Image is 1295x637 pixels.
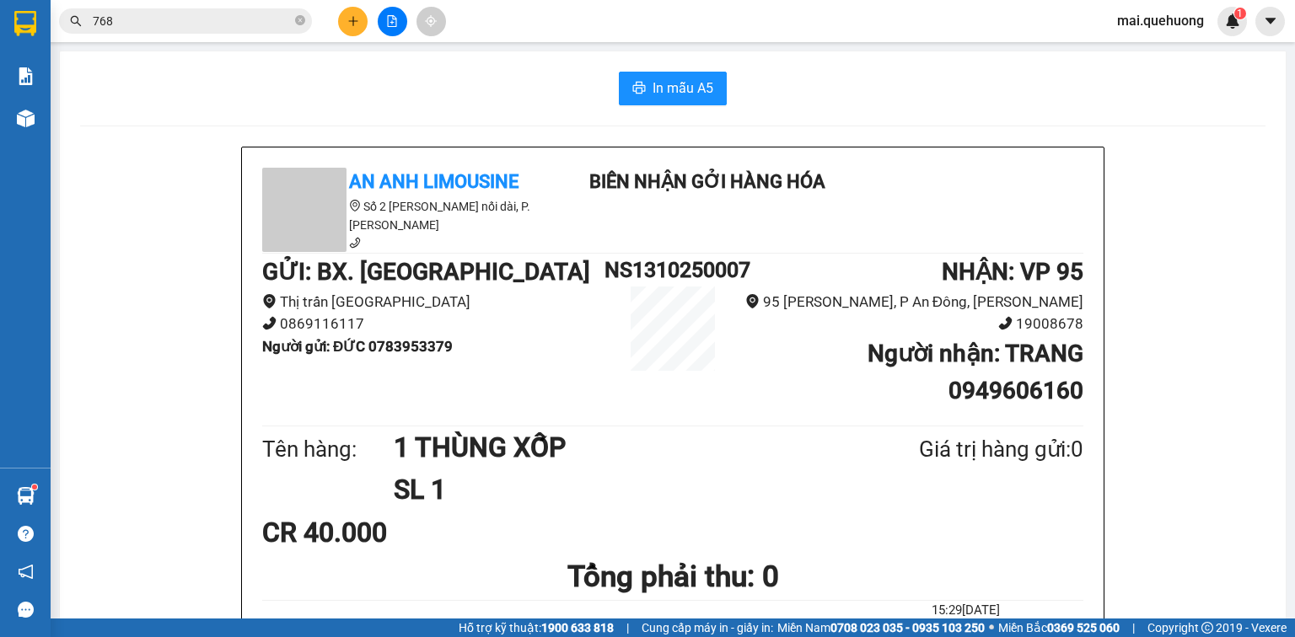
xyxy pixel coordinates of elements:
[632,81,646,97] span: printer
[848,601,1083,621] li: 15:29[DATE]
[349,237,361,249] span: phone
[262,554,1083,600] h1: Tổng phải thu: 0
[1225,13,1240,29] img: icon-new-feature
[18,602,34,618] span: message
[642,618,773,637] span: Cung cấp máy in - giấy in:
[18,526,34,542] span: question-circle
[262,313,605,335] li: 0869116117
[70,15,82,27] span: search
[262,338,453,355] b: Người gửi : ĐỨC 0783953379
[653,78,713,99] span: In mẫu A5
[349,200,361,211] span: environment
[18,564,34,580] span: notification
[14,11,36,36] img: logo-vxr
[17,487,35,505] img: warehouse-icon
[262,294,277,308] span: environment
[998,618,1120,637] span: Miền Bắc
[745,294,760,308] span: environment
[541,621,614,634] strong: 1900 633 818
[1237,8,1243,19] span: 1
[262,197,566,234] li: Số 2 [PERSON_NAME] nối dài, P. [PERSON_NAME]
[830,621,985,634] strong: 0708 023 035 - 0935 103 250
[1263,13,1278,29] span: caret-down
[777,618,985,637] span: Miền Nam
[386,15,398,27] span: file-add
[605,254,741,286] h1: NS1310250007
[338,7,368,36] button: plus
[1132,618,1135,637] span: |
[262,258,590,286] b: GỬI : BX. [GEOGRAPHIC_DATA]
[741,313,1083,335] li: 19008678
[378,7,407,36] button: file-add
[295,15,305,25] span: close-circle
[998,316,1013,330] span: phone
[262,511,533,554] div: CR 40.000
[989,624,994,631] span: ⚪️
[1255,7,1285,36] button: caret-down
[425,15,437,27] span: aim
[459,618,614,637] span: Hỗ trợ kỹ thuật:
[589,171,825,192] b: Biên nhận gởi hàng hóa
[868,340,1083,404] b: Người nhận : TRANG 0949606160
[837,432,1083,467] div: Giá trị hàng gửi: 0
[262,291,605,313] li: Thị trấn [GEOGRAPHIC_DATA]
[741,291,1083,313] li: 95 [PERSON_NAME], P An Đông, [PERSON_NAME]
[1104,10,1217,31] span: mai.quehuong
[1047,621,1120,634] strong: 0369 525 060
[416,7,446,36] button: aim
[262,316,277,330] span: phone
[349,171,519,192] b: An Anh Limousine
[1201,622,1213,634] span: copyright
[17,110,35,127] img: warehouse-icon
[32,484,37,490] sup: 1
[93,12,292,30] input: Tìm tên, số ĐT hoặc mã đơn
[626,618,629,637] span: |
[262,432,394,467] div: Tên hàng:
[619,72,727,105] button: printerIn mẫu A5
[295,13,305,29] span: close-circle
[347,15,359,27] span: plus
[942,258,1083,286] b: NHẬN : VP 95
[394,468,837,511] h1: SL 1
[17,67,35,85] img: solution-icon
[1234,8,1246,19] sup: 1
[394,426,837,468] h1: 1 THÙNG XỐP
